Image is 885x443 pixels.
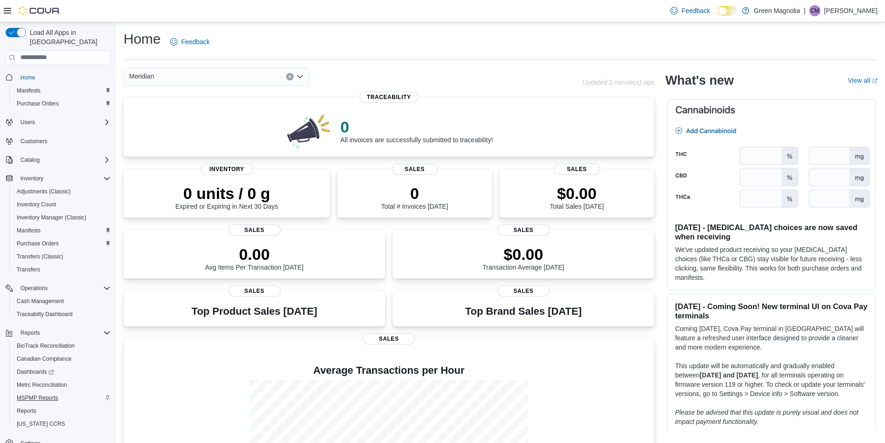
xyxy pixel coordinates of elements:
a: BioTrack Reconciliation [13,340,79,351]
span: Inventory [17,173,111,184]
span: Traceabilty Dashboard [17,311,72,318]
span: Catalog [17,154,111,165]
a: Traceabilty Dashboard [13,309,76,320]
div: Expired or Expiring in Next 30 Days [176,184,278,210]
span: Users [20,119,35,126]
p: 0 [381,184,448,203]
button: MSPMP Reports [9,391,114,404]
a: [US_STATE] CCRS [13,418,69,430]
button: [US_STATE] CCRS [9,417,114,430]
span: Transfers (Classic) [17,253,63,260]
span: MSPMP Reports [13,392,111,403]
button: Clear input [286,73,294,80]
span: CM [811,5,819,16]
span: Load All Apps in [GEOGRAPHIC_DATA] [26,28,111,46]
button: Catalog [17,154,43,165]
div: Total # Invoices [DATE] [381,184,448,210]
span: Reports [13,405,111,417]
button: Cash Management [9,295,114,308]
span: Sales [229,285,281,297]
h2: What's new [665,73,734,88]
button: Transfers (Classic) [9,250,114,263]
p: Green Magnolia [754,5,800,16]
span: Sales [498,285,550,297]
a: Transfers (Classic) [13,251,67,262]
p: 0 [341,118,493,136]
span: Traceabilty Dashboard [13,309,111,320]
button: Open list of options [296,73,304,80]
span: Adjustments (Classic) [17,188,71,195]
a: Inventory Count [13,199,60,210]
a: Purchase Orders [13,238,63,249]
span: Home [17,72,111,83]
a: Canadian Compliance [13,353,75,364]
span: Home [20,74,35,81]
a: Home [17,72,39,83]
span: Sales [392,164,438,175]
button: Reports [2,326,114,339]
button: Inventory Manager (Classic) [9,211,114,224]
span: Catalog [20,156,39,164]
span: Manifests [17,87,40,94]
a: Adjustments (Classic) [13,186,74,197]
button: Operations [17,283,52,294]
a: Manifests [13,85,44,96]
button: Reports [17,327,44,338]
button: Canadian Compliance [9,352,114,365]
button: Manifests [9,224,114,237]
button: Purchase Orders [9,97,114,110]
h4: Average Transactions per Hour [131,365,647,376]
p: 0 units / 0 g [176,184,278,203]
button: Inventory [17,173,47,184]
div: Carrie Murphy [809,5,820,16]
span: Cash Management [17,298,64,305]
a: Manifests [13,225,44,236]
strong: [DATE] and [DATE] [700,371,758,379]
span: Metrc Reconciliation [17,381,67,389]
span: Sales [498,225,550,236]
span: Inventory Manager (Classic) [17,214,86,221]
p: $0.00 [550,184,603,203]
button: BioTrack Reconciliation [9,339,114,352]
span: [US_STATE] CCRS [17,420,65,428]
span: Canadian Compliance [13,353,111,364]
span: Reports [17,407,36,415]
p: This update will be automatically and gradually enabled between , for all terminals operating on ... [675,361,868,398]
span: Transfers [17,266,40,273]
button: Reports [9,404,114,417]
button: Users [17,117,39,128]
button: Purchase Orders [9,237,114,250]
button: Customers [2,134,114,148]
div: Total Sales [DATE] [550,184,603,210]
span: Feedback [181,37,210,46]
span: Dashboards [17,368,54,376]
span: Dashboards [13,366,111,377]
span: Operations [17,283,111,294]
h3: [DATE] - [MEDICAL_DATA] choices are now saved when receiving [675,223,868,241]
a: Reports [13,405,40,417]
span: Reports [17,327,111,338]
button: Adjustments (Classic) [9,185,114,198]
h3: [DATE] - Coming Soon! New terminal UI on Cova Pay terminals [675,302,868,320]
p: Updated 1 minute(s) ago [583,79,654,86]
span: Traceability [360,92,419,103]
span: Reports [20,329,40,337]
a: Purchase Orders [13,98,63,109]
button: Catalog [2,153,114,166]
a: Metrc Reconciliation [13,379,71,390]
span: Washington CCRS [13,418,111,430]
a: Transfers [13,264,44,275]
div: Avg Items Per Transaction [DATE] [205,245,304,271]
a: View allExternal link [848,77,878,84]
p: | [804,5,806,16]
span: Adjustments (Classic) [13,186,111,197]
span: Manifests [13,85,111,96]
button: Metrc Reconciliation [9,378,114,391]
span: Manifests [13,225,111,236]
p: [PERSON_NAME] [824,5,878,16]
h3: Top Brand Sales [DATE] [465,306,582,317]
span: BioTrack Reconciliation [17,342,75,350]
span: Purchase Orders [17,100,59,107]
span: MSPMP Reports [17,394,58,402]
p: $0.00 [483,245,564,264]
